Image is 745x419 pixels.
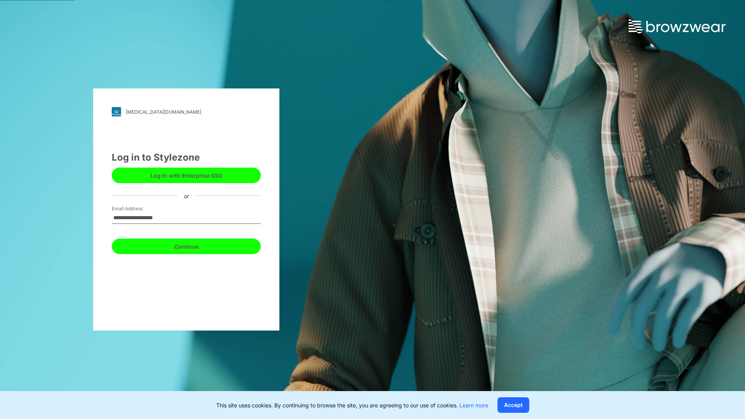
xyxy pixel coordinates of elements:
img: svg+xml;base64,PHN2ZyB3aWR0aD0iMjgiIGhlaWdodD0iMjgiIHZpZXdCb3g9IjAgMCAyOCAyOCIgZmlsbD0ibm9uZSIgeG... [112,107,121,116]
button: Accept [497,397,529,413]
a: [MEDICAL_DATA][DOMAIN_NAME] [112,107,261,116]
button: Continue [112,239,261,254]
button: Log in with Enterprise SSO [112,168,261,183]
img: browzwear-logo.73288ffb.svg [629,19,726,33]
div: or [178,192,195,200]
p: This site uses cookies. By continuing to browse the site, you are agreeing to our use of cookies. [216,401,488,409]
a: Learn more [459,402,488,409]
div: Log in to Stylezone [112,151,261,164]
label: Email Address [112,205,166,212]
div: [MEDICAL_DATA][DOMAIN_NAME] [126,109,201,115]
